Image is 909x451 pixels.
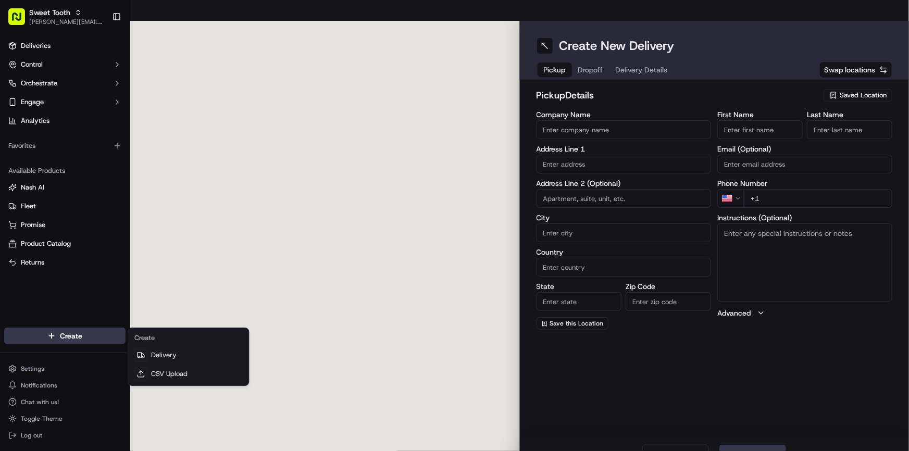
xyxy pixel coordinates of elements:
span: Orchestrate [21,79,57,88]
span: Nash AI [21,183,44,192]
label: Country [537,248,712,256]
span: Delivery Details [616,65,668,75]
input: Enter zip code [626,292,711,311]
label: Company Name [537,111,712,118]
input: Enter company name [537,120,712,139]
span: [DATE] [92,161,114,170]
label: Address Line 1 [537,145,712,153]
span: Engage [21,97,44,107]
label: State [537,283,622,290]
input: Got a question? Start typing here... [27,67,188,78]
label: Instructions (Optional) [717,214,892,221]
input: Enter country [537,258,712,277]
span: Toggle Theme [21,415,63,423]
label: First Name [717,111,803,118]
span: Create [60,331,82,341]
span: • [86,161,90,170]
a: CSV Upload [130,365,246,383]
img: Bea Lacdao [10,152,27,168]
span: [DATE] [84,190,105,198]
label: City [537,214,712,221]
input: Enter address [537,155,712,173]
a: 💻API Documentation [84,229,171,247]
div: 📗 [10,234,19,242]
input: Enter email address [717,155,892,173]
div: Start new chat [47,99,171,110]
label: Last Name [807,111,892,118]
label: Advanced [717,308,751,318]
span: Knowledge Base [21,233,80,243]
span: Log out [21,431,42,440]
div: Create [130,330,246,346]
span: Deliveries [21,41,51,51]
a: 📗Knowledge Base [6,229,84,247]
span: Chat with us! [21,398,59,406]
div: Past conversations [10,135,70,144]
span: Returns [21,258,44,267]
div: We're available if you need us! [47,110,143,118]
button: Start new chat [177,103,190,115]
label: Email (Optional) [717,145,892,153]
input: Enter city [537,223,712,242]
img: 1736555255976-a54dd68f-1ca7-489b-9aae-adbdc363a1c4 [21,190,29,198]
span: [PERSON_NAME] [32,161,84,170]
span: Settings [21,365,44,373]
input: Enter last name [807,120,892,139]
span: Pylon [104,258,126,266]
input: Apartment, suite, unit, etc. [537,189,712,208]
a: Delivery [130,346,246,365]
label: Phone Number [717,180,892,187]
input: Enter phone number [744,189,892,208]
div: 💻 [88,234,96,242]
img: Regen Pajulas [10,180,27,196]
span: Dropoff [578,65,603,75]
label: Address Line 2 (Optional) [537,180,712,187]
label: Zip Code [626,283,711,290]
a: Powered byPylon [73,258,126,266]
img: 1736555255976-a54dd68f-1ca7-489b-9aae-adbdc363a1c4 [10,99,29,118]
div: Available Products [4,162,126,179]
button: See all [161,133,190,146]
input: Enter state [537,292,622,311]
span: Sweet Tooth [29,7,70,18]
span: Regen Pajulas [32,190,76,198]
span: Save this Location [550,319,604,328]
span: Swap locations [824,65,875,75]
img: 1753817452368-0c19585d-7be3-40d9-9a41-2dc781b3d1eb [22,99,41,118]
span: • [78,190,82,198]
div: Favorites [4,137,126,154]
span: Notifications [21,381,57,390]
input: Enter first name [717,120,803,139]
span: Analytics [21,116,49,126]
img: 1736555255976-a54dd68f-1ca7-489b-9aae-adbdc363a1c4 [21,162,29,170]
span: Product Catalog [21,239,71,248]
p: Welcome 👋 [10,42,190,58]
span: Pickup [544,65,566,75]
h1: Create New Delivery [559,37,675,54]
span: Fleet [21,202,36,211]
h2: pickup Details [537,88,818,103]
span: Promise [21,220,45,230]
span: API Documentation [98,233,167,243]
span: Control [21,60,43,69]
span: [PERSON_NAME][EMAIL_ADDRESS][DOMAIN_NAME] [29,18,104,26]
span: Saved Location [840,91,887,100]
img: Nash [10,10,31,31]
